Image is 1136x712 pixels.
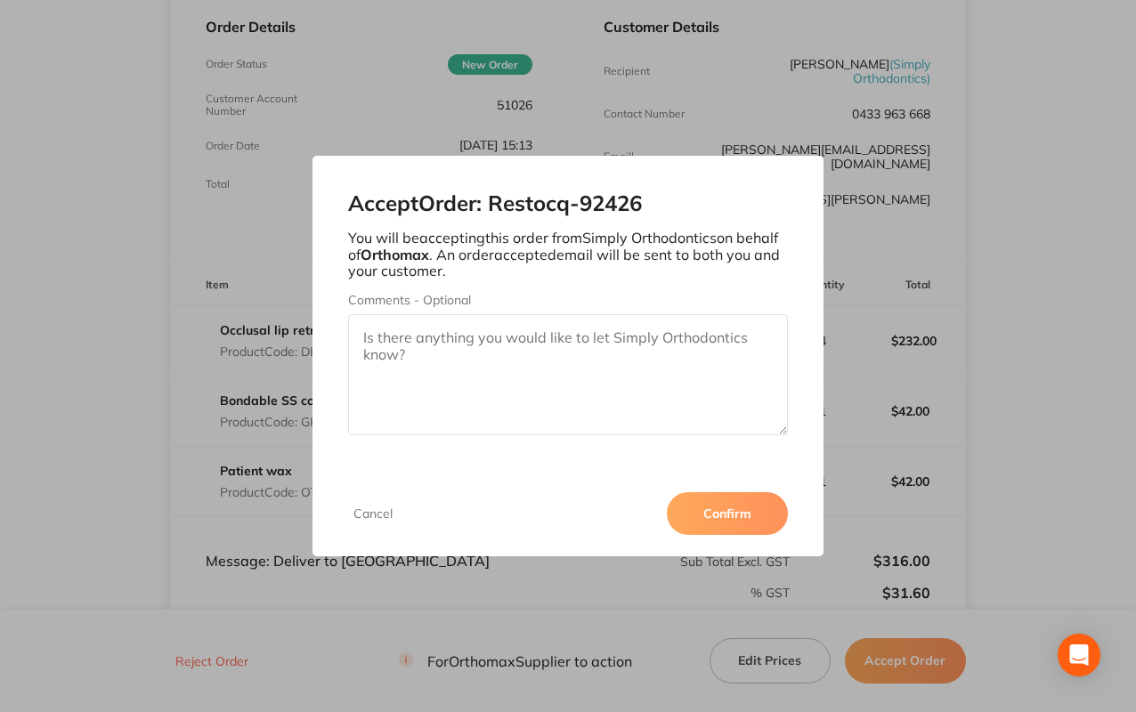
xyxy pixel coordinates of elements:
p: You will be accepting this order from Simply Orthodontics on behalf of . An order accepted email ... [348,230,788,279]
button: Cancel [348,506,398,522]
h2: Accept Order: Restocq- 92426 [348,191,788,216]
div: Open Intercom Messenger [1058,634,1100,676]
button: Confirm [667,492,788,535]
label: Comments - Optional [348,293,788,307]
b: Orthomax [361,246,429,263]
